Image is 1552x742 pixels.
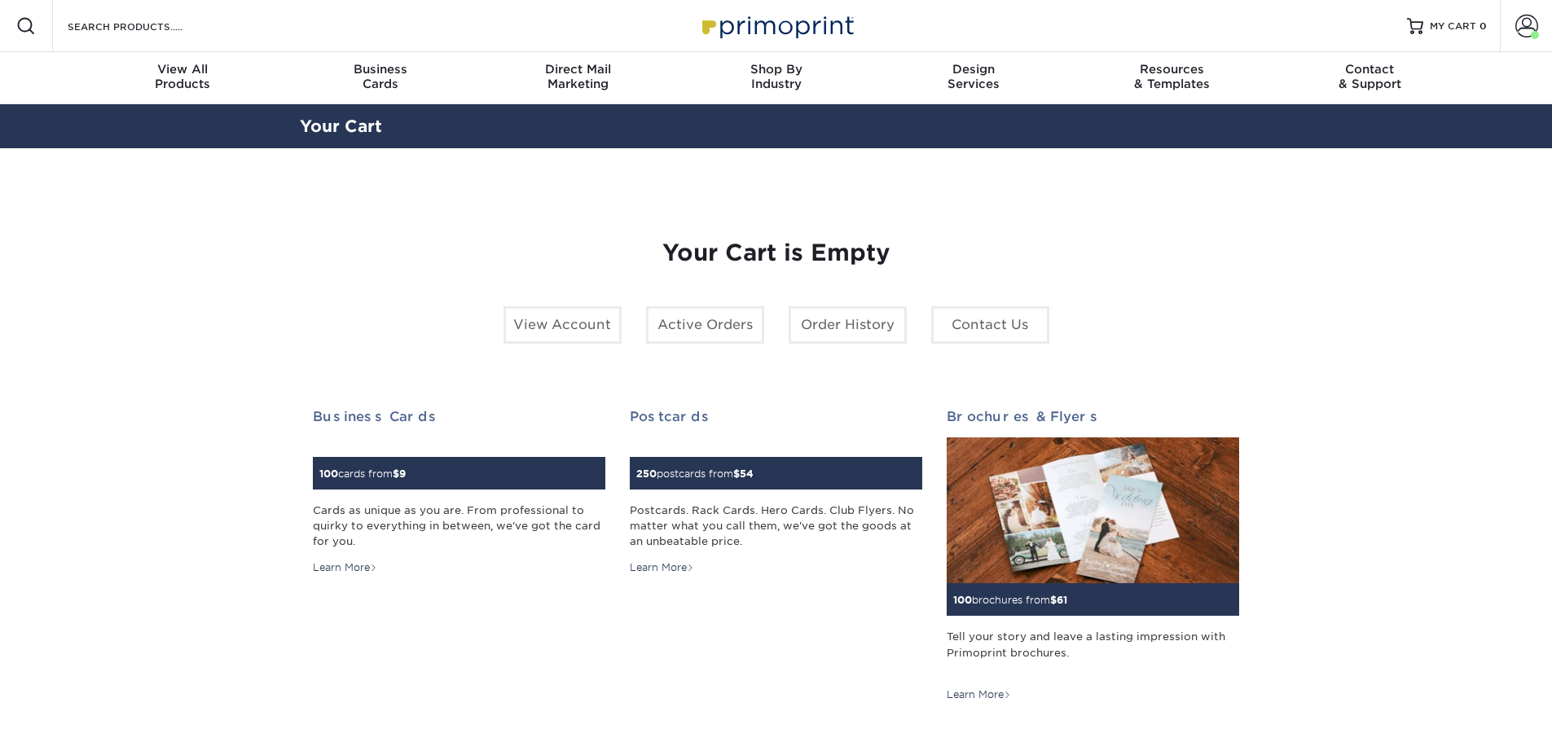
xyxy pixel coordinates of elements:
img: Brochures & Flyers [947,437,1239,584]
a: Resources& Templates [1073,52,1271,104]
span: $ [733,468,740,480]
a: Postcards 250postcards from$54 Postcards. Rack Cards. Hero Cards. Club Flyers. No matter what you... [630,409,922,576]
span: 54 [740,468,754,480]
span: 100 [953,594,972,606]
a: Contact Us [931,306,1049,344]
small: cards from [319,468,406,480]
span: MY CART [1430,20,1476,33]
span: Contact [1271,62,1469,77]
a: Brochures & Flyers 100brochures from$61 Tell your story and leave a lasting impression with Primo... [947,409,1239,702]
div: & Support [1271,62,1469,91]
img: Postcards [630,447,631,448]
span: 100 [319,468,338,480]
span: 61 [1057,594,1067,606]
a: BusinessCards [281,52,479,104]
a: Order History [789,306,907,344]
small: brochures from [953,594,1067,606]
small: postcards from [636,468,754,480]
span: Design [875,62,1073,77]
span: Business [281,62,479,77]
div: Marketing [479,62,677,91]
a: View AllProducts [84,52,282,104]
h2: Postcards [630,409,922,424]
span: $ [393,468,399,480]
a: View Account [503,306,622,344]
div: & Templates [1073,62,1271,91]
span: 250 [636,468,657,480]
span: Resources [1073,62,1271,77]
div: Cards [281,62,479,91]
span: View All [84,62,282,77]
div: Learn More [947,687,1011,702]
span: $ [1050,594,1057,606]
span: 0 [1479,20,1487,32]
h2: Business Cards [313,409,605,424]
div: Industry [677,62,875,91]
span: Shop By [677,62,875,77]
div: Services [875,62,1073,91]
img: Primoprint [695,8,858,43]
h1: Your Cart is Empty [313,239,1240,267]
a: Contact& Support [1271,52,1469,104]
input: SEARCH PRODUCTS..... [66,16,225,36]
a: Direct MailMarketing [479,52,677,104]
div: Learn More [630,560,694,575]
a: Active Orders [646,306,764,344]
div: Postcards. Rack Cards. Hero Cards. Club Flyers. No matter what you call them, we've got the goods... [630,503,922,550]
h2: Brochures & Flyers [947,409,1239,424]
span: Direct Mail [479,62,677,77]
a: Your Cart [300,116,382,136]
span: 9 [399,468,406,480]
a: Shop ByIndustry [677,52,875,104]
a: DesignServices [875,52,1073,104]
div: Learn More [313,560,377,575]
a: Business Cards 100cards from$9 Cards as unique as you are. From professional to quirky to everyth... [313,409,605,576]
img: Business Cards [313,447,314,448]
div: Products [84,62,282,91]
div: Tell your story and leave a lasting impression with Primoprint brochures. [947,629,1239,676]
div: Cards as unique as you are. From professional to quirky to everything in between, we've got the c... [313,503,605,550]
